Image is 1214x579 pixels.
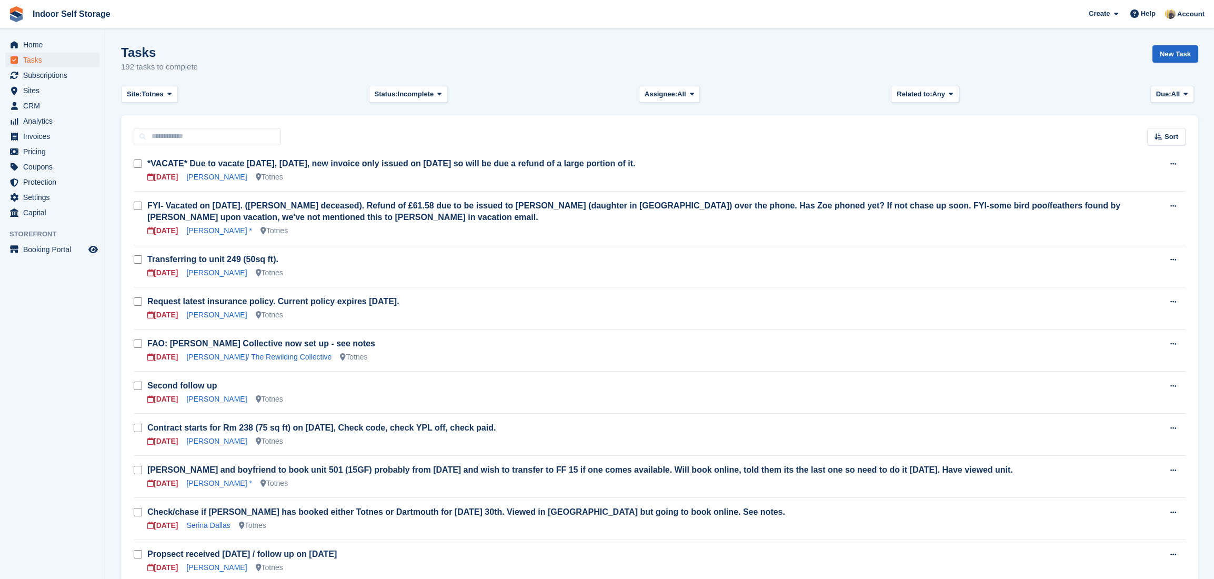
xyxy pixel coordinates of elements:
a: menu [5,144,99,159]
a: Propsect received [DATE] / follow up on [DATE] [147,550,337,558]
a: menu [5,98,99,113]
a: [PERSON_NAME] [186,437,247,445]
a: menu [5,129,99,144]
a: menu [5,159,99,174]
a: menu [5,114,99,128]
div: Totnes [260,225,288,236]
a: FYI- Vacated on [DATE]. ([PERSON_NAME] deceased). Refund of £61.58 due to be issued to [PERSON_NA... [147,201,1120,222]
span: Analytics [23,114,86,128]
img: stora-icon-8386f47178a22dfd0bd8f6a31ec36ba5ce8667c1dd55bd0f319d3a0aa187defe.svg [8,6,24,22]
img: Jo Moon [1165,8,1176,19]
a: menu [5,68,99,83]
div: [DATE] [147,562,178,573]
div: Totnes [256,172,283,183]
a: Second follow up [147,381,217,390]
span: Invoices [23,129,86,144]
button: Related to: Any [891,86,959,103]
div: Totnes [239,520,266,531]
span: Coupons [23,159,86,174]
a: menu [5,83,99,98]
div: Totnes [256,310,283,321]
div: [DATE] [147,478,178,489]
span: Storefront [9,229,105,239]
button: Site: Totnes [121,86,178,103]
button: Due: All [1150,86,1194,103]
a: New Task [1152,45,1198,63]
div: [DATE] [147,172,178,183]
span: Any [932,89,945,99]
span: Incomplete [398,89,434,99]
a: menu [5,205,99,220]
a: *VACATE* Due to vacate [DATE], [DATE], new invoice only issued on [DATE] so will be due a refund ... [147,159,635,168]
a: [PERSON_NAME] * [186,226,252,235]
span: Help [1141,8,1156,19]
a: Contract starts for Rm 238 (75 sq ft) on [DATE], Check code, check YPL off, check paid. [147,423,496,432]
span: Assignee: [645,89,677,99]
div: Totnes [256,562,283,573]
div: [DATE] [147,267,178,278]
a: menu [5,175,99,189]
a: Transferring to unit 249 (50sq ft). [147,255,278,264]
span: Status: [375,89,398,99]
div: [DATE] [147,436,178,447]
div: Totnes [256,267,283,278]
a: Preview store [87,243,99,256]
a: menu [5,190,99,205]
div: Totnes [260,478,288,489]
a: [PERSON_NAME] [186,268,247,277]
a: [PERSON_NAME] [186,311,247,319]
span: Sort [1165,132,1178,142]
div: [DATE] [147,225,178,236]
div: [DATE] [147,520,178,531]
span: Site: [127,89,142,99]
span: CRM [23,98,86,113]
a: [PERSON_NAME] and boyfriend to book unit 501 (15GF) probably from [DATE] and wish to transfer to ... [147,465,1013,474]
button: Status: Incomplete [369,86,448,103]
p: 192 tasks to complete [121,61,198,73]
span: Account [1177,9,1205,19]
div: Totnes [256,394,283,405]
span: Due: [1156,89,1171,99]
span: Booking Portal [23,242,86,257]
span: Subscriptions [23,68,86,83]
a: [PERSON_NAME]/ The Rewilding Collective [186,353,332,361]
div: Totnes [256,436,283,447]
div: [DATE] [147,352,178,363]
a: [PERSON_NAME] [186,563,247,572]
span: Tasks [23,53,86,67]
span: Related to: [897,89,932,99]
span: Settings [23,190,86,205]
a: [PERSON_NAME] [186,395,247,403]
a: menu [5,53,99,67]
button: Assignee: All [639,86,700,103]
a: menu [5,37,99,52]
span: Sites [23,83,86,98]
a: Check/chase if [PERSON_NAME] has booked either Totnes or Dartmouth for [DATE] 30th. Viewed in [GE... [147,507,785,516]
a: Request latest insurance policy. Current policy expires [DATE]. [147,297,399,306]
div: [DATE] [147,394,178,405]
a: Serina Dallas [186,521,230,530]
span: Capital [23,205,86,220]
a: FAO: [PERSON_NAME] Collective now set up - see notes [147,339,375,348]
span: Home [23,37,86,52]
a: [PERSON_NAME] * [186,479,252,487]
span: All [1171,89,1180,99]
span: Protection [23,175,86,189]
a: Indoor Self Storage [28,5,115,23]
a: [PERSON_NAME] [186,173,247,181]
div: [DATE] [147,310,178,321]
span: All [677,89,686,99]
div: Totnes [340,352,367,363]
span: Create [1089,8,1110,19]
a: menu [5,242,99,257]
span: Totnes [142,89,164,99]
h1: Tasks [121,45,198,59]
span: Pricing [23,144,86,159]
